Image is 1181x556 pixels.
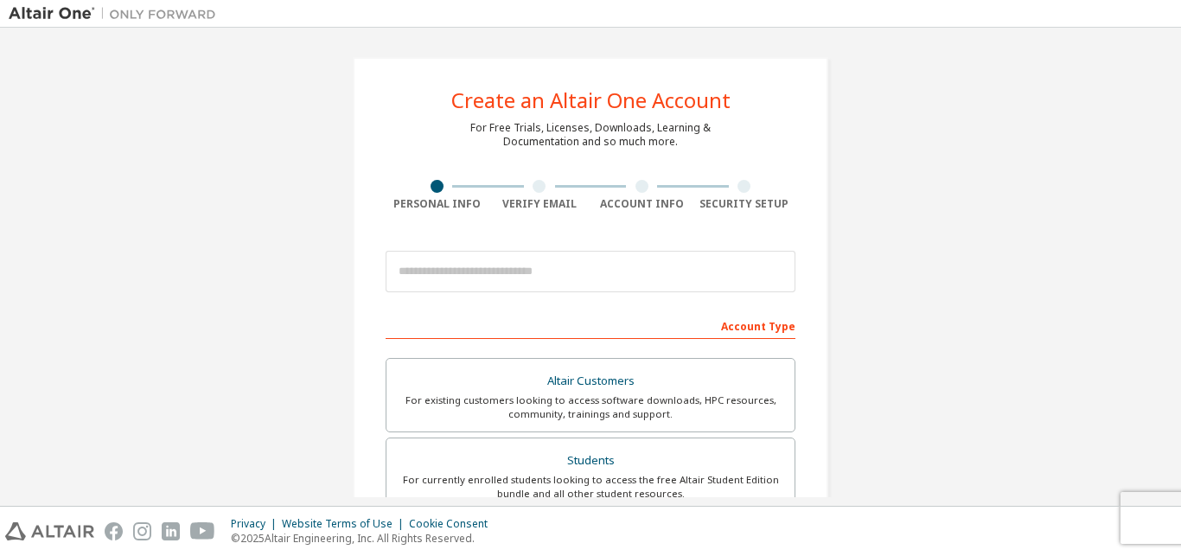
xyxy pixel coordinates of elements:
img: Altair One [9,5,225,22]
img: altair_logo.svg [5,522,94,540]
p: © 2025 Altair Engineering, Inc. All Rights Reserved. [231,531,498,546]
img: instagram.svg [133,522,151,540]
div: Altair Customers [397,369,784,393]
div: For currently enrolled students looking to access the free Altair Student Edition bundle and all ... [397,473,784,501]
div: Students [397,449,784,473]
div: For existing customers looking to access software downloads, HPC resources, community, trainings ... [397,393,784,421]
div: Security Setup [693,197,796,211]
img: youtube.svg [190,522,215,540]
div: For Free Trials, Licenses, Downloads, Learning & Documentation and so much more. [470,121,711,149]
div: Cookie Consent [409,517,498,531]
div: Privacy [231,517,282,531]
div: Create an Altair One Account [451,90,731,111]
div: Website Terms of Use [282,517,409,531]
div: Verify Email [488,197,591,211]
div: Personal Info [386,197,488,211]
div: Account Type [386,311,795,339]
img: facebook.svg [105,522,123,540]
div: Account Info [590,197,693,211]
img: linkedin.svg [162,522,180,540]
